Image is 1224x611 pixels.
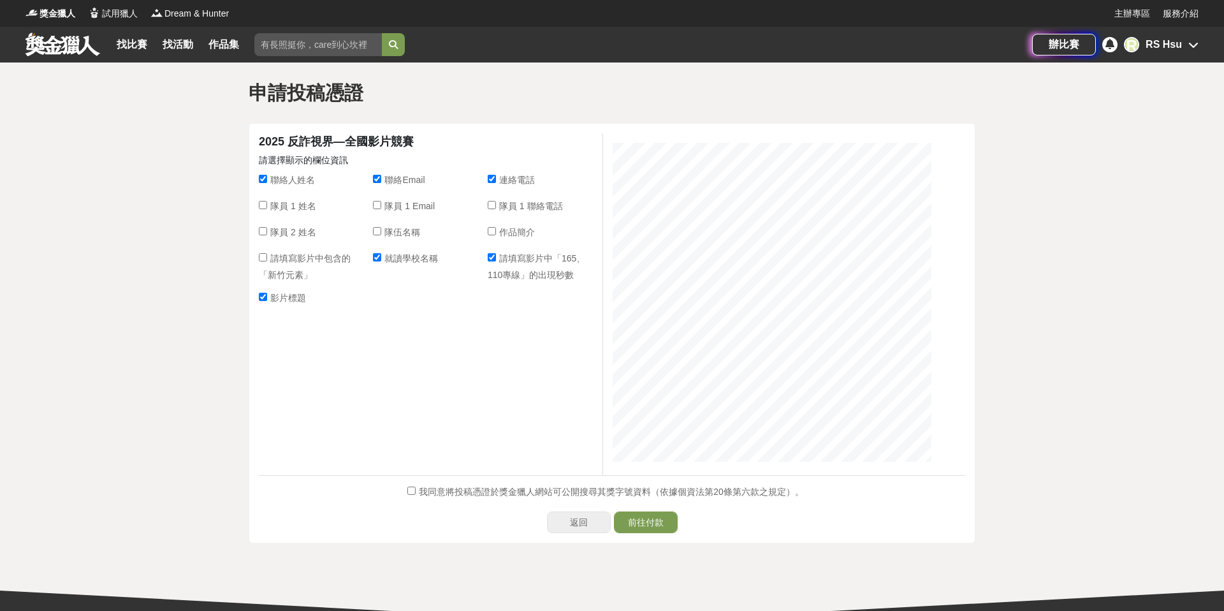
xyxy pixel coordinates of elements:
[259,201,267,209] input: 隊員 1 姓名
[488,253,496,261] input: 請填寫影片中「165、110專線」的出現秒數
[488,253,585,280] span: 請填寫影片中「165、110專線」的出現秒數
[88,6,101,19] img: Logo
[259,293,267,301] input: 影片標題
[547,512,611,533] a: 返回
[1146,37,1182,52] div: RS Hsu
[40,7,75,20] span: 獎金獵人
[259,227,267,235] input: 隊員 2 姓名
[259,175,267,183] input: 聯絡人姓名
[157,36,198,54] a: 找活動
[1032,34,1096,55] a: 辦比賽
[270,175,315,185] span: 聯絡人姓名
[384,175,425,185] span: 聯絡Email
[499,227,535,237] span: 作品簡介
[254,33,382,56] input: 有長照挺你，care到心坎裡！青春出手，拍出照顧 影音徵件活動
[25,7,75,20] a: Logo獎金獵人
[150,7,229,20] a: LogoDream & Hunter
[373,201,381,209] input: 隊員 1 Email
[407,487,416,495] input: 我同意將投稿憑證於獎金獵人網站可公開搜尋其獎字號資料（依據個資法第20條第六款之規定）。
[499,201,563,211] span: 隊員 1 聯絡電話
[419,487,804,497] span: 我同意將投稿憑證於獎金獵人網站可公開搜尋其獎字號資料（依據個資法第20條第六款之規定）。
[259,253,267,261] input: 請填寫影片中包含的「新竹元素」
[488,227,496,235] input: 作品簡介
[112,36,152,54] a: 找比賽
[1124,37,1139,52] div: R
[88,7,138,20] a: Logo試用獵人
[259,133,602,151] div: 2025 反詐視界—全國影片競賽
[384,253,438,263] span: 就讀學校名稱
[499,175,535,185] span: 連絡電話
[373,227,381,235] input: 隊伍名稱
[259,154,602,167] p: 請選擇顯示的欄位資訊
[488,201,496,209] input: 隊員 1 聯絡電話
[259,253,351,280] span: 請填寫影片中包含的「新竹元素」
[1114,7,1150,20] a: 主辦專區
[384,227,420,237] span: 隊伍名稱
[270,201,316,211] span: 隊員 1 姓名
[203,36,244,54] a: 作品集
[373,175,381,183] input: 聯絡Email
[614,512,678,533] button: 前往付款
[1163,7,1198,20] a: 服務介紹
[270,293,306,303] span: 影片標題
[249,82,975,105] h1: 申請投稿憑證
[102,7,138,20] span: 試用獵人
[384,201,435,211] span: 隊員 1 Email
[164,7,229,20] span: Dream & Hunter
[270,227,316,237] span: 隊員 2 姓名
[150,6,163,19] img: Logo
[373,253,381,261] input: 就讀學校名稱
[488,175,496,183] input: 連絡電話
[25,6,38,19] img: Logo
